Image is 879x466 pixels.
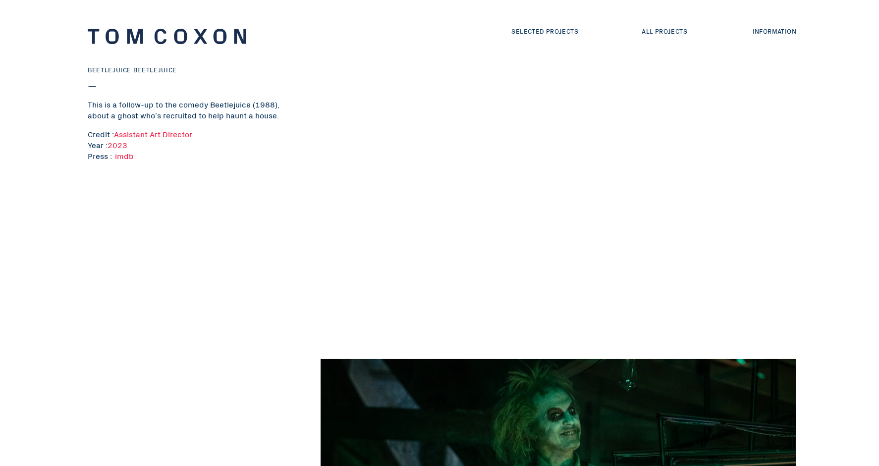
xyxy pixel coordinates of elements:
[115,150,134,161] a: imdb
[88,65,286,74] h1: Beetlejuice Beetlejuice
[88,150,115,224] div: Press :
[88,128,286,139] div: Credit :
[511,26,578,36] a: Selected Projects
[642,26,687,36] a: All Projects
[753,26,796,36] a: Information
[114,128,192,139] span: Assistant Art Director
[88,99,286,120] p: This is a follow-up to the comedy Beetlejuice (1988), about a ghost who’s recruited to help haunt...
[108,139,127,150] span: 2023
[88,80,286,91] div: —
[88,29,246,44] img: tclogo.svg
[88,139,286,150] div: Year :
